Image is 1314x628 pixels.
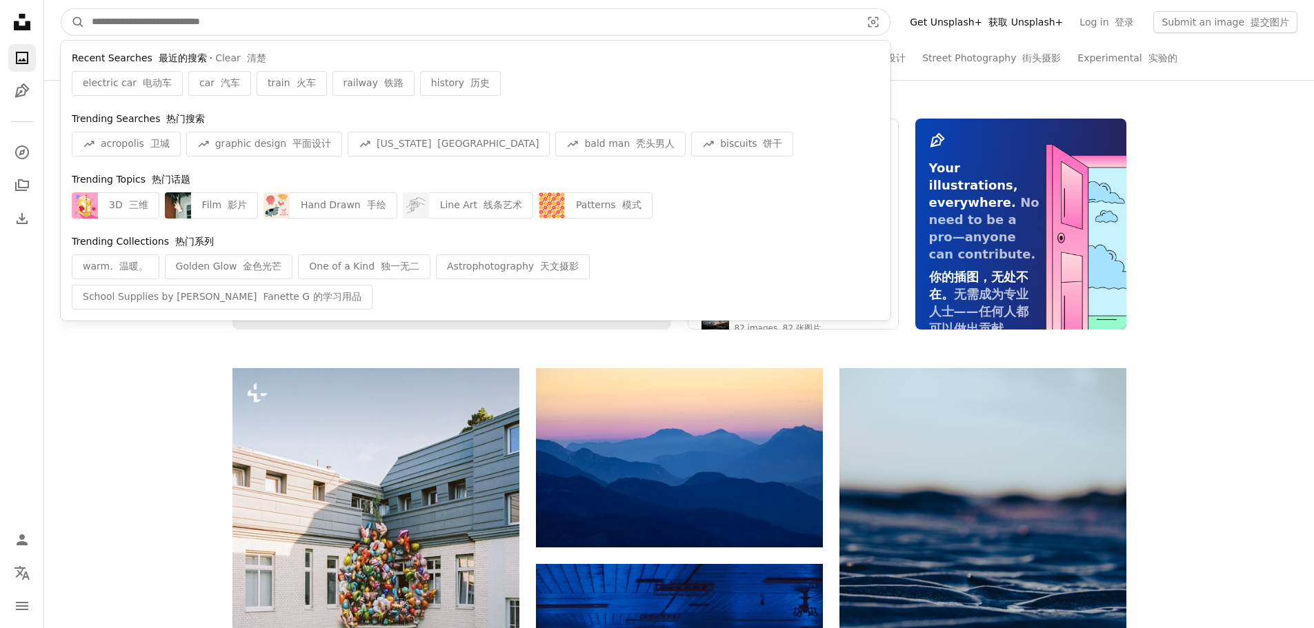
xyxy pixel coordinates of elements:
font: 温暖。 [119,261,148,272]
a: Log in / Sign up [8,526,36,554]
img: premium_vector-1758302521831-3bea775646bd [72,192,98,219]
button: Menu [8,592,36,620]
span: railway [344,77,404,90]
span: No need to be a pro—anyone can contribute. [929,195,1039,261]
font: 天文摄影 [540,261,579,272]
a: Explore [8,139,36,166]
button: Clear 清楚 [215,52,266,65]
span: electric car [83,77,172,90]
font: 影片 [228,199,247,210]
font: 热门话题 [152,174,190,185]
span: graphic design [215,137,331,151]
button: Search Unsplash [61,9,85,35]
font: 登录 [1115,17,1134,28]
span: biscuits [720,137,782,151]
span: bald man [584,137,675,151]
div: Hand Drawn [290,192,397,219]
font: 汽车 [221,77,240,88]
span: Trending Topics [72,174,190,185]
font: 模式 [622,199,641,210]
font: 卫城 [150,138,170,149]
img: premium_vector-1752394679026-e67b963cbd5a [403,192,429,219]
img: premium_vector-1738857557550-07f8ae7b8745 [263,192,290,219]
a: Photos [8,44,36,72]
a: Download History [8,205,36,232]
span: Your illustrations, everywhere. [929,161,1018,210]
a: A large cluster of colorful balloons on a building facade. [232,555,519,567]
a: Log in 登录 [1071,11,1142,33]
img: premium_vector-1726848946310-412afa011a6e [539,192,565,219]
font: 独一无二 [381,261,419,272]
font: 铁路 [384,77,404,88]
div: 3D [98,192,159,219]
font: [GEOGRAPHIC_DATA] [437,138,539,149]
font: 手绘 [367,199,386,210]
div: 82 images [735,323,876,334]
span: Trending Collections [72,236,214,247]
div: Golden Glow [165,254,293,279]
font: 实验的 [1148,52,1177,63]
font: 天文摄影 [834,308,875,321]
span: Trending Searches [72,113,205,124]
div: Astrophotography [436,254,590,279]
a: Rippled sand dunes under a twilight sky [839,577,1126,589]
button: Visual search [857,9,890,35]
font: 火车 [297,77,316,88]
font: 饼干 [763,138,782,149]
font: 热门系列 [175,236,214,247]
font: 清楚 [247,52,266,63]
span: Recent Searches [72,52,207,65]
div: · [72,52,879,65]
a: Street Photography 街头摄影 [922,36,1061,80]
font: 历史 [470,77,490,88]
span: train [268,77,316,90]
a: Get Unsplash+ 获取 Unsplash+ [902,11,1071,33]
font: 街头摄影 [1022,52,1061,63]
span: acropolis [101,137,170,151]
font: Fanette G 的学习用品 [263,291,361,302]
div: One of a Kind [298,254,430,279]
div: Film [191,192,258,219]
span: 无需成为专业人士——任何人都可以做出贡献。 [929,287,1028,336]
button: Language [8,559,36,587]
a: Home — Unsplash [8,8,36,39]
span: 你的插图，无处不在。 [929,270,1028,301]
span: car [199,77,240,90]
font: 秃头男人 [636,138,675,149]
div: Line Art [429,192,533,219]
font: 金色光芒 [243,261,281,272]
a: Collections [8,172,36,199]
font: 82 张图片 [783,323,821,333]
font: 平面设计 [292,138,331,149]
div: Patterns [565,192,653,219]
form: Find visuals sitewide [61,8,890,36]
a: Illustrations [8,77,36,105]
font: 电动车 [143,77,172,88]
font: 最近的搜索 [159,52,207,63]
font: 提交图片 [1251,17,1289,28]
div: School Supplies by [PERSON_NAME] [72,285,372,310]
span: [US_STATE] [377,137,539,151]
img: premium_photo-1664457241825-600243040ef5 [165,192,191,219]
font: 获取 Unsplash+ [988,17,1063,28]
span: history [431,77,490,90]
img: photo-1538592487700-be96de73306f [701,307,729,335]
font: 热门搜索 [166,113,205,124]
a: Layered blue mountains under a pastel sky [536,451,823,463]
div: warm. [72,254,159,279]
font: 线条艺术 [484,199,522,210]
a: Experimental 实验的 [1077,36,1177,80]
button: Submit an image 提交图片 [1153,11,1297,33]
font: 三维 [129,199,148,210]
a: Astrophotography 天文摄影82 images 82 张图片 [701,307,885,335]
img: Layered blue mountains under a pastel sky [536,368,823,547]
